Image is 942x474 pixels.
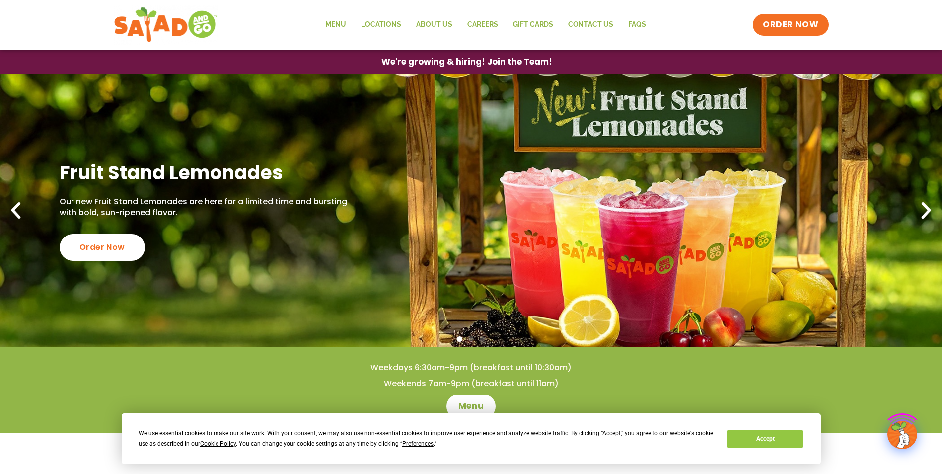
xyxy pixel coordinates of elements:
span: Preferences [402,440,434,447]
img: new-SAG-logo-768×292 [114,5,218,45]
p: Our new Fruit Stand Lemonades are here for a limited time and bursting with bold, sun-ripened fla... [60,196,351,219]
a: GIFT CARDS [506,13,561,36]
div: Order Now [60,234,145,261]
span: Go to slide 2 [468,336,474,342]
a: Menu [446,395,496,418]
div: Cookie Consent Prompt [122,413,821,464]
a: We're growing & hiring! Join the Team! [366,50,567,74]
span: ORDER NOW [763,19,818,31]
nav: Menu [318,13,653,36]
span: Go to slide 3 [480,336,485,342]
span: Menu [458,400,484,412]
a: FAQs [621,13,653,36]
a: ORDER NOW [753,14,828,36]
h2: Fruit Stand Lemonades [60,160,351,185]
span: We're growing & hiring! Join the Team! [381,58,552,66]
h4: Weekends 7am-9pm (breakfast until 11am) [20,378,922,389]
button: Accept [727,430,803,448]
a: Locations [354,13,409,36]
div: We use essential cookies to make our site work. With your consent, we may also use non-essential ... [139,428,715,449]
div: Previous slide [5,200,27,222]
h4: Weekdays 6:30am-9pm (breakfast until 10:30am) [20,362,922,373]
a: Careers [460,13,506,36]
span: Cookie Policy [200,440,236,447]
a: About Us [409,13,460,36]
div: Next slide [915,200,937,222]
span: Go to slide 1 [457,336,462,342]
a: Contact Us [561,13,621,36]
a: Menu [318,13,354,36]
